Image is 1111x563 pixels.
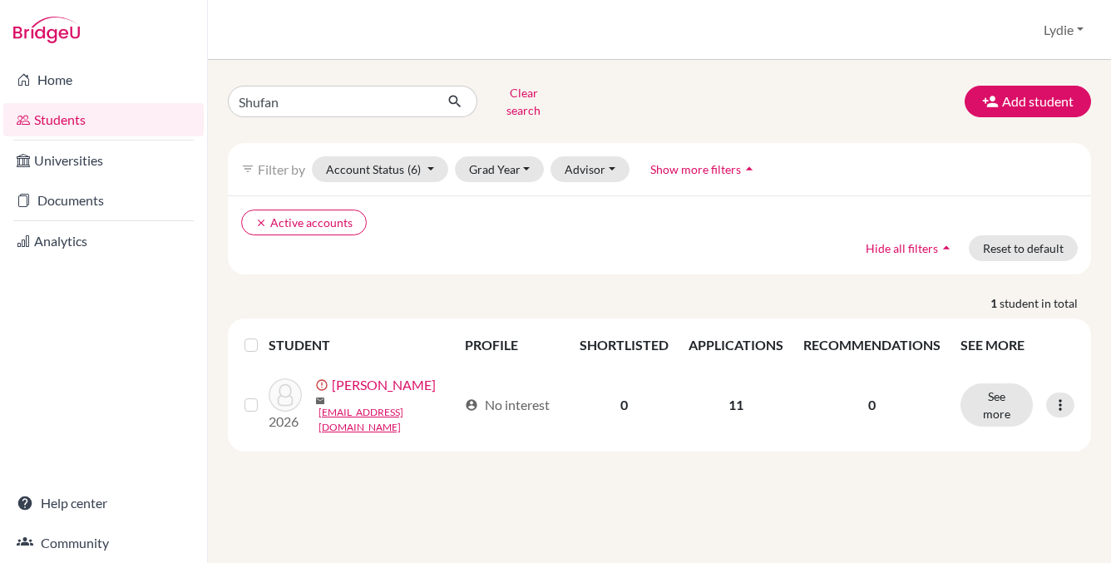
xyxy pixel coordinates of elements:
a: [EMAIL_ADDRESS][DOMAIN_NAME] [318,405,457,435]
a: Community [3,526,204,560]
a: Analytics [3,225,204,258]
span: (6) [407,162,421,176]
button: See more [960,383,1033,427]
button: Hide all filtersarrow_drop_up [852,235,969,261]
input: Find student by name... [228,86,434,117]
strong: 1 [990,294,1000,312]
span: student in total [1000,294,1091,312]
button: clearActive accounts [241,210,367,235]
p: 0 [803,395,941,415]
button: Show more filtersarrow_drop_up [636,156,772,182]
button: Add student [965,86,1091,117]
a: Documents [3,184,204,217]
a: [PERSON_NAME] [332,375,436,395]
th: SEE MORE [951,325,1084,365]
i: arrow_drop_up [741,161,758,177]
img: Bridge-U [13,17,80,43]
th: SHORTLISTED [570,325,679,365]
i: clear [255,217,267,229]
span: Show more filters [650,162,741,176]
button: Advisor [551,156,630,182]
th: APPLICATIONS [679,325,793,365]
button: Lydie [1036,14,1091,46]
p: 2026 [269,412,302,432]
th: PROFILE [455,325,570,365]
a: Help center [3,486,204,520]
span: error_outline [315,378,332,392]
button: Clear search [477,80,570,123]
td: 11 [679,365,793,445]
i: filter_list [241,162,254,175]
div: No interest [465,395,550,415]
button: Reset to default [969,235,1078,261]
button: Grad Year [455,156,545,182]
th: STUDENT [269,325,455,365]
span: mail [315,396,325,406]
img: Shao, Shufan [269,378,302,412]
button: Account Status(6) [312,156,448,182]
a: Universities [3,144,204,177]
span: Filter by [258,161,305,177]
i: arrow_drop_up [938,240,955,256]
span: account_circle [465,398,478,412]
td: 0 [570,365,679,445]
th: RECOMMENDATIONS [793,325,951,365]
span: Hide all filters [866,241,938,255]
a: Home [3,63,204,96]
a: Students [3,103,204,136]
